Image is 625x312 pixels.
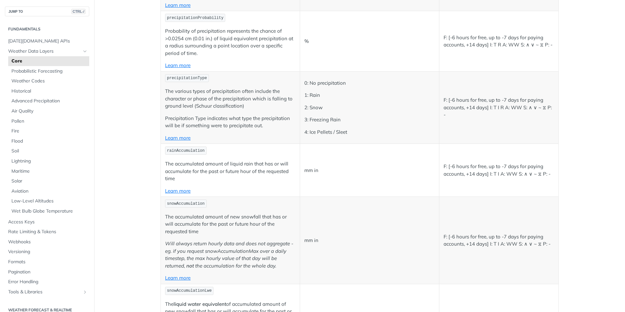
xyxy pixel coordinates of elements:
[304,129,435,136] p: 4: Ice Pellets / Sleet
[165,240,293,269] em: Will always return hourly data and does not aggregate - eg. if you request snowAccumulationMax ov...
[8,76,89,86] a: Weather Codes
[8,239,88,245] span: Webhooks
[8,106,89,116] a: Air Quality
[11,128,88,134] span: Fire
[5,257,89,267] a: Formats
[11,108,88,114] span: Air Quality
[8,196,89,206] a: Low-Level Altitudes
[8,136,89,146] a: Flood
[165,88,296,110] p: The various types of precipitation often include the character or phase of the precipitation whic...
[11,188,88,195] span: Aviation
[165,62,191,68] a: Learn more
[8,38,88,44] span: [DATE][DOMAIN_NAME] APIs
[8,279,88,285] span: Error Handling
[167,288,212,293] span: snowAccumulationLwe
[304,79,435,87] p: 0: No precipitation
[8,186,89,196] a: Aviation
[5,287,89,297] a: Tools & LibrariesShow subpages for Tools & Libraries
[165,135,191,141] a: Learn more
[11,78,88,84] span: Weather Codes
[8,269,88,275] span: Pagination
[165,275,191,281] a: Learn more
[5,277,89,287] a: Error Handling
[8,219,88,225] span: Access Keys
[165,213,296,235] p: The accumulated amount of new snowfall that has or will accumulate for the past or future hour of...
[304,167,435,174] p: mm in
[8,176,89,186] a: Solar
[11,68,88,75] span: Probabilistic Forecasting
[82,49,88,54] button: Hide subpages for Weather Data Layers
[304,116,435,124] p: 3: Freezing Rain
[8,146,89,156] a: Soil
[5,26,89,32] h2: Fundamentals
[8,259,88,265] span: Formats
[167,76,207,80] span: precipitationType
[5,237,89,247] a: Webhooks
[11,58,88,64] span: Core
[11,168,88,175] span: Maritime
[8,96,89,106] a: Advanced Precipitation
[5,247,89,257] a: Versioning
[8,116,89,126] a: Pollen
[165,160,296,182] p: The accumulated amount of liquid rain that has or will accumulate for the past or future hour of ...
[8,86,89,96] a: Historical
[444,233,554,248] p: F: [-6 hours for free, up to -7 days for paying accounts, +14 days] I: T I A: WW S: ∧ ∨ ~ ⧖ P: -
[8,156,89,166] a: Lightning
[195,263,276,269] em: the accumulation for the whole day.
[444,163,554,178] p: F: [-6 hours for free, up to -7 days for paying accounts, +14 days] I: T I A: WW S: ∧ ∨ ~ ⧖ P: -
[174,301,226,307] strong: liquid water equivalent
[5,7,89,16] button: JUMP TOCTRL-/
[165,115,296,130] p: Precipitation Type indicates what type the precipitation will be if something were to precipitate...
[304,104,435,112] p: 2: Snow
[8,166,89,176] a: Maritime
[167,16,224,20] span: precipitationProbability
[444,34,554,49] p: F: [-6 hours for free, up to -7 days for paying accounts, +14 days] I: T R A: WW S: ∧ ∨ ~ ⧖ P: -
[186,263,194,269] strong: not
[11,178,88,184] span: Solar
[8,206,89,216] a: Wet Bulb Globe Temperature
[8,56,89,66] a: Core
[5,36,89,46] a: [DATE][DOMAIN_NAME] APIs
[11,138,88,145] span: Flood
[304,38,435,45] p: %
[304,92,435,99] p: 1: Rain
[304,237,435,244] p: mm in
[11,88,88,95] span: Historical
[8,48,81,55] span: Weather Data Layers
[167,201,205,206] span: snowAccumulation
[165,2,191,8] a: Learn more
[5,267,89,277] a: Pagination
[5,217,89,227] a: Access Keys
[5,46,89,56] a: Weather Data LayersHide subpages for Weather Data Layers
[71,9,86,14] span: CTRL-/
[444,96,554,119] p: F: [-6 hours for free, up to -7 days for paying accounts, +14 days] I: T I R A: WW S: ∧ ∨ ~ ⧖ P: -
[11,98,88,104] span: Advanced Precipitation
[11,198,88,204] span: Low-Level Altitudes
[11,148,88,154] span: Soil
[165,27,296,57] p: Probability of precipitation represents the chance of >0.0254 cm (0.01 in.) of liquid equivalent ...
[8,66,89,76] a: Probabilistic Forecasting
[8,249,88,255] span: Versioning
[167,148,205,153] span: rainAccumulation
[82,289,88,295] button: Show subpages for Tools & Libraries
[8,289,81,295] span: Tools & Libraries
[11,118,88,125] span: Pollen
[8,229,88,235] span: Rate Limiting & Tokens
[11,158,88,165] span: Lightning
[165,188,191,194] a: Learn more
[11,208,88,215] span: Wet Bulb Globe Temperature
[5,227,89,237] a: Rate Limiting & Tokens
[8,126,89,136] a: Fire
